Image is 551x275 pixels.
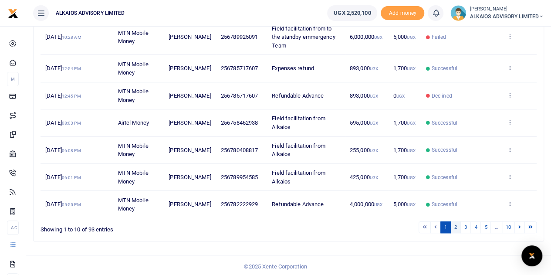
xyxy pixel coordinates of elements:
[169,34,211,40] span: [PERSON_NAME]
[62,175,81,180] small: 06:01 PM
[407,202,415,207] small: UGX
[432,119,457,127] span: Successful
[169,147,211,153] span: [PERSON_NAME]
[45,147,81,153] span: [DATE]
[432,200,457,208] span: Successful
[118,119,149,126] span: Airtel Money
[272,143,325,158] span: Field facilitation from Alkaios
[393,174,416,180] span: 1,700
[8,8,18,19] img: logo-small
[221,65,258,71] span: 256785717607
[450,221,461,233] a: 2
[396,94,405,98] small: UGX
[221,174,258,180] span: 256789954585
[272,201,324,207] span: Refundable Advance
[62,35,81,40] small: 10:28 AM
[118,170,149,185] span: MTN Mobile Money
[480,221,491,233] a: 5
[62,66,81,71] small: 12:54 PM
[272,25,335,49] span: Field facilitation from to the standby emmergency Team
[169,201,211,207] span: [PERSON_NAME]
[272,115,325,130] span: Field facilitation from Alkaios
[407,66,415,71] small: UGX
[221,119,258,126] span: 256758462938
[169,174,211,180] span: [PERSON_NAME]
[432,65,457,72] span: Successful
[169,119,211,126] span: [PERSON_NAME]
[221,201,258,207] span: 256782222929
[450,5,466,21] img: profile-user
[370,175,378,180] small: UGX
[118,61,149,76] span: MTN Mobile Money
[432,173,457,181] span: Successful
[45,65,81,71] span: [DATE]
[374,35,382,40] small: UGX
[381,6,424,20] span: Add money
[41,221,244,234] div: Showing 1 to 10 of 93 entries
[221,147,258,153] span: 256780408817
[393,147,416,153] span: 1,700
[381,9,424,16] a: Add money
[118,30,149,45] span: MTN Mobile Money
[460,221,471,233] a: 3
[370,148,378,153] small: UGX
[45,201,81,207] span: [DATE]
[393,201,416,207] span: 5,000
[169,65,211,71] span: [PERSON_NAME]
[470,221,481,233] a: 4
[272,170,325,185] span: Field facilitation from Alkaios
[45,119,81,126] span: [DATE]
[393,65,416,71] span: 1,700
[221,92,258,99] span: 256785717607
[393,34,416,40] span: 5,000
[432,92,452,100] span: Declined
[118,197,149,212] span: MTN Mobile Money
[450,5,544,21] a: profile-user [PERSON_NAME] ALKAIOS ADVISORY LIMITED
[350,92,378,99] span: 893,000
[272,92,324,99] span: Refundable Advance
[62,121,81,126] small: 08:03 PM
[370,66,378,71] small: UGX
[370,121,378,126] small: UGX
[327,5,377,21] a: UGX 2,520,100
[62,148,81,153] small: 06:08 PM
[374,202,382,207] small: UGX
[169,92,211,99] span: [PERSON_NAME]
[52,9,128,17] span: ALKAIOS ADVISORY LIMITED
[350,174,378,180] span: 425,000
[381,6,424,20] li: Toup your wallet
[350,34,382,40] span: 6,000,000
[334,9,371,17] span: UGX 2,520,100
[470,6,544,13] small: [PERSON_NAME]
[350,119,378,126] span: 595,000
[350,201,382,207] span: 4,000,000
[407,175,415,180] small: UGX
[502,221,515,233] a: 10
[407,121,415,126] small: UGX
[324,5,381,21] li: Wallet ballance
[221,34,258,40] span: 256789925091
[45,174,81,180] span: [DATE]
[7,221,19,235] li: Ac
[7,72,19,86] li: M
[393,119,416,126] span: 1,700
[272,65,314,71] span: Expenses refund
[432,33,446,41] span: Failed
[45,92,81,99] span: [DATE]
[393,92,405,99] span: 0
[8,10,18,16] a: logo-small logo-large logo-large
[407,148,415,153] small: UGX
[407,35,415,40] small: UGX
[350,147,378,153] span: 255,000
[118,143,149,158] span: MTN Mobile Money
[521,245,542,266] div: Open Intercom Messenger
[62,202,81,207] small: 05:55 PM
[62,94,81,98] small: 12:45 PM
[432,146,457,154] span: Successful
[118,88,149,103] span: MTN Mobile Money
[440,221,451,233] a: 1
[370,94,378,98] small: UGX
[45,34,81,40] span: [DATE]
[350,65,378,71] span: 893,000
[470,13,544,20] span: ALKAIOS ADVISORY LIMITED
